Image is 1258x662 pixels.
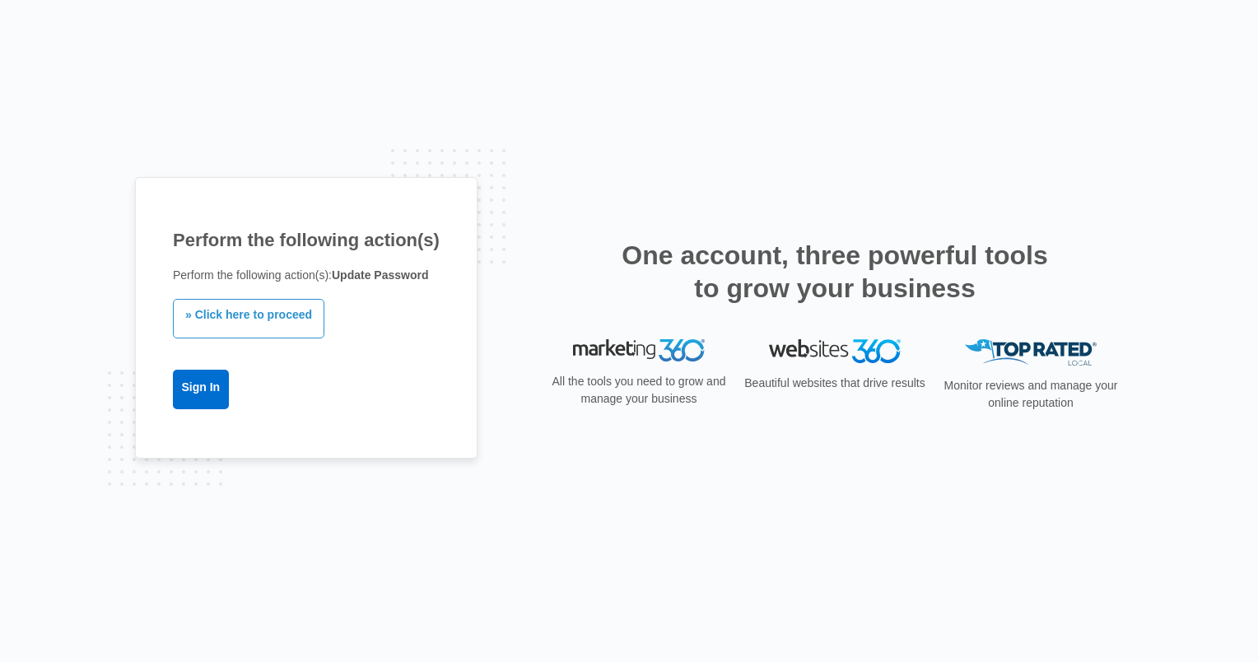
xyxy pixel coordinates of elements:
a: Sign In [173,370,229,409]
img: Websites 360 [769,339,901,363]
p: Monitor reviews and manage your online reputation [939,377,1123,412]
p: Beautiful websites that drive results [743,375,927,392]
p: Perform the following action(s): [173,267,440,284]
h2: One account, three powerful tools to grow your business [617,239,1053,305]
img: Top Rated Local [965,339,1097,366]
b: Update Password [332,268,428,282]
a: » Click here to proceed [173,299,324,338]
p: All the tools you need to grow and manage your business [547,373,731,408]
h1: Perform the following action(s) [173,226,440,254]
img: Marketing 360 [573,339,705,362]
